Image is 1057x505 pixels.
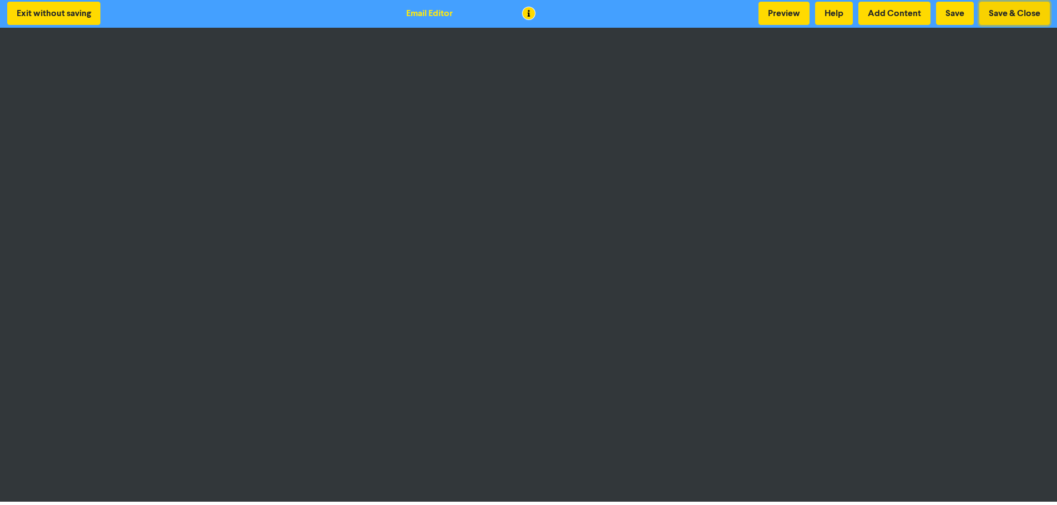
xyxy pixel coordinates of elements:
button: Add Content [858,2,930,25]
button: Save [936,2,974,25]
button: Save & Close [979,2,1050,25]
button: Help [815,2,853,25]
div: Email Editor [406,7,453,20]
button: Exit without saving [7,2,100,25]
button: Preview [758,2,810,25]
